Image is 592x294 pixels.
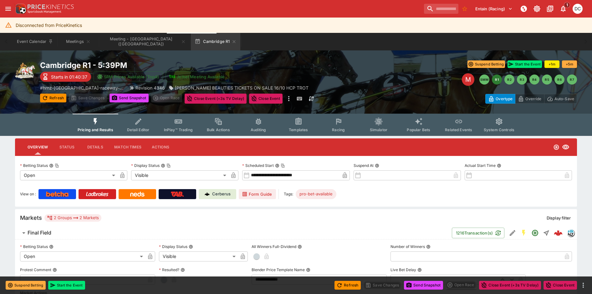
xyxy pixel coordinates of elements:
input: search [424,4,458,14]
button: Refresh [40,94,66,102]
button: Display Status [189,245,193,249]
button: SRM Prices Available (Top4) [94,71,163,82]
div: Open [20,251,145,261]
button: R1 [492,75,502,85]
p: Cerberus [212,191,231,197]
button: 1216Transaction(s) [452,228,504,238]
span: Related Events [445,127,472,132]
button: Edit Detail [507,227,518,239]
span: Simulator [370,127,387,132]
div: Visible [131,170,228,180]
button: Match Times [109,140,146,155]
button: Documentation [544,3,556,14]
p: Suspend At [354,163,374,168]
button: Open [529,227,541,239]
div: Edit Meeting [462,73,474,86]
button: Event Calendar [13,33,57,50]
img: logo-cerberus--red.svg [554,229,563,237]
img: Betcha [46,192,69,197]
div: Betting Target: cerberus [296,189,336,199]
p: All Winners Full-Dividend [252,244,296,249]
button: Select Tenant [472,4,516,14]
p: Overtype [496,95,513,102]
button: Suspend Betting [467,60,505,68]
button: more [579,281,587,289]
button: Close Event [249,94,283,104]
img: Ladbrokes [86,192,109,197]
button: SGM Enabled [518,227,529,239]
a: 2e1653f9-42b3-46ca-8a45-37763a5fb1d6 [552,227,564,239]
p: Resulted? [159,267,179,272]
div: Disconnected from PriceKinetics [16,19,82,31]
p: Betting Status [20,244,48,249]
button: +1m [544,60,559,68]
button: Display filter [543,213,574,223]
img: Sportsbook Management [28,10,61,13]
img: TabNZ [171,192,184,197]
button: Start the Event [508,60,542,68]
p: Override [525,95,541,102]
img: hrnz [567,230,574,236]
button: +5m [562,60,577,68]
p: Protest Comment [20,267,51,272]
span: Detail Editor [127,127,149,132]
svg: Open [531,229,539,237]
img: PriceKinetics [28,4,74,9]
button: Meetings [58,33,98,50]
span: Popular Bets [407,127,430,132]
button: open drawer [3,3,14,14]
button: Betting Status [49,245,54,249]
div: David Crockford [573,4,583,14]
img: jetbet-logo.svg [169,74,175,80]
a: Form Guide [239,189,276,199]
label: View on : [20,189,36,199]
button: R3 [517,75,527,85]
p: Display Status [159,244,187,249]
button: No Bookmarks [460,4,470,14]
button: Copy To Clipboard [281,163,285,168]
span: InPlay™ Trading [164,127,193,132]
img: PriceKinetics Logo [14,3,26,15]
button: SMM [479,75,489,85]
p: Betting Status [20,163,48,168]
div: 2e1653f9-42b3-46ca-8a45-37763a5fb1d6 [554,229,563,237]
img: harness_racing.png [15,60,35,80]
p: Auto-Save [554,95,574,102]
button: Send Snapshot [110,94,149,102]
button: R6 [554,75,564,85]
div: split button [446,281,477,289]
button: All Winners Full-Dividend [298,245,302,249]
img: Neds [130,192,144,197]
button: Protest Comment [53,268,57,272]
div: Open [20,170,117,180]
p: Revision 4346 [135,85,165,91]
button: more [285,94,293,104]
button: Copy To Clipboard [166,163,171,168]
button: Status [53,140,81,155]
span: Racing [332,127,345,132]
button: Auto-Save [544,94,577,104]
span: pro-bet-available [296,191,336,197]
p: Number of Winners [390,244,425,249]
h2: Copy To Clipboard [40,60,309,70]
nav: pagination navigation [479,75,577,85]
span: Auditing [251,127,266,132]
button: Close Event (+3s TV Delay) [185,94,247,104]
div: split button [151,94,182,102]
span: 1 [564,2,570,8]
p: Starts in 01:40:37 [51,74,87,80]
button: Display StatusCopy To Clipboard [161,163,165,168]
p: Actual Start Time [465,163,496,168]
div: Event type filters [73,114,519,136]
a: Cerberus [199,189,236,199]
p: Blender Price Template Name [252,267,305,272]
button: Overview [23,140,53,155]
svg: Open [553,144,559,150]
span: Pricing and Results [78,127,113,132]
span: Bulk Actions [207,127,230,132]
button: Betting StatusCopy To Clipboard [49,163,54,168]
span: Templates [289,127,308,132]
button: Close Event [544,281,577,290]
button: Number of Winners [426,245,431,249]
button: David Crockford [571,2,584,16]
